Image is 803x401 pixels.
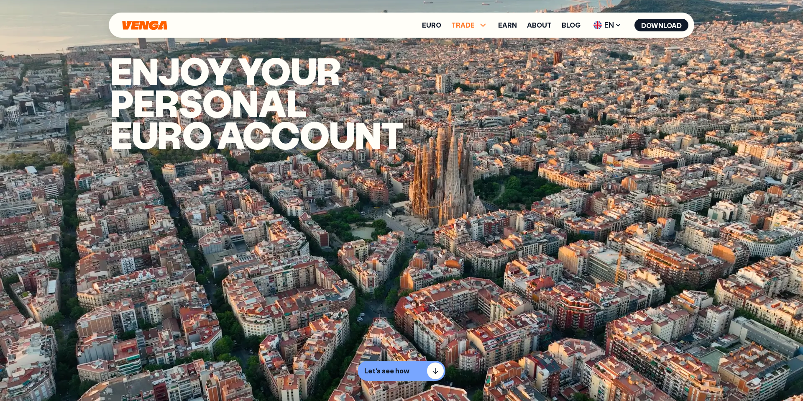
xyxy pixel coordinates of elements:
button: Let's see how [358,361,445,381]
span: TRADE [451,20,488,30]
svg: Home [121,21,168,30]
a: Blog [562,22,581,28]
p: Let's see how [364,367,409,375]
a: Earn [498,22,517,28]
h1: Enjoy your PERSONAL euro account [110,54,466,151]
button: Download [634,19,688,31]
a: Euro [422,22,441,28]
a: About [527,22,552,28]
span: TRADE [451,22,475,28]
span: EN [591,18,624,32]
img: flag-uk [593,21,602,29]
